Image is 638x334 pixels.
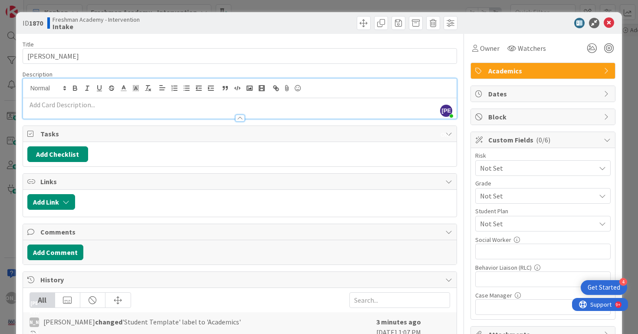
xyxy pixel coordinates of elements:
[475,236,511,244] label: Social Worker
[488,135,599,145] span: Custom Fields
[488,112,599,122] span: Block
[440,105,452,117] span: [PERSON_NAME]
[23,40,34,48] label: Title
[18,1,39,12] span: Support
[475,208,611,214] div: Student Plan
[376,317,421,326] b: 3 minutes ago
[23,18,43,28] span: ID
[30,293,55,308] div: All
[43,317,241,327] span: [PERSON_NAME] 'Student Template' label to 'Academics'
[95,317,122,326] b: changed
[475,264,532,271] label: Behavior Liaison (RLC)
[536,136,550,144] span: ( 0/6 )
[619,278,627,286] div: 4
[349,292,450,308] input: Search...
[480,43,500,53] span: Owner
[40,129,441,139] span: Tasks
[40,176,441,187] span: Links
[53,16,140,23] span: Freshman Academy - Intervention
[53,23,140,30] b: Intake
[480,218,595,229] span: Not Set
[27,194,75,210] button: Add Link
[475,152,611,159] div: Risk
[29,19,43,27] b: 1870
[23,48,457,64] input: type card name here...
[488,66,599,76] span: Academics
[480,190,591,202] span: Not Set
[44,3,48,10] div: 9+
[480,162,591,174] span: Not Set
[518,43,546,53] span: Watchers
[581,280,627,295] div: Open Get Started checklist, remaining modules: 4
[475,291,512,299] label: Case Manager
[40,227,441,237] span: Comments
[475,180,611,186] div: Grade
[23,70,53,78] span: Description
[27,245,83,260] button: Add Comment
[30,317,39,327] div: [PERSON_NAME]
[588,283,620,292] div: Get Started
[40,274,441,285] span: History
[27,146,88,162] button: Add Checklist
[488,89,599,99] span: Dates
